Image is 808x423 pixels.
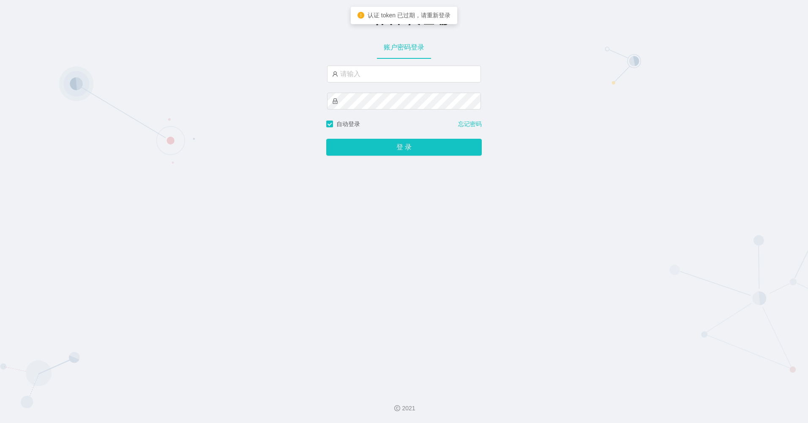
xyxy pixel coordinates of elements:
[377,36,431,59] div: 账户密码登录
[327,66,481,82] input: 请输入
[358,12,364,19] i: 图标：感叹号圆圈
[333,121,363,127] span: 自动登录
[402,405,415,412] font: 2021
[332,71,338,77] i: 图标： 用户
[368,12,450,19] span: 认证 token 已过期，请重新登录
[332,98,338,104] i: 图标： 锁
[326,139,482,156] button: 登 录
[394,405,400,411] i: 图标： 版权所有
[458,120,482,129] a: 忘记密码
